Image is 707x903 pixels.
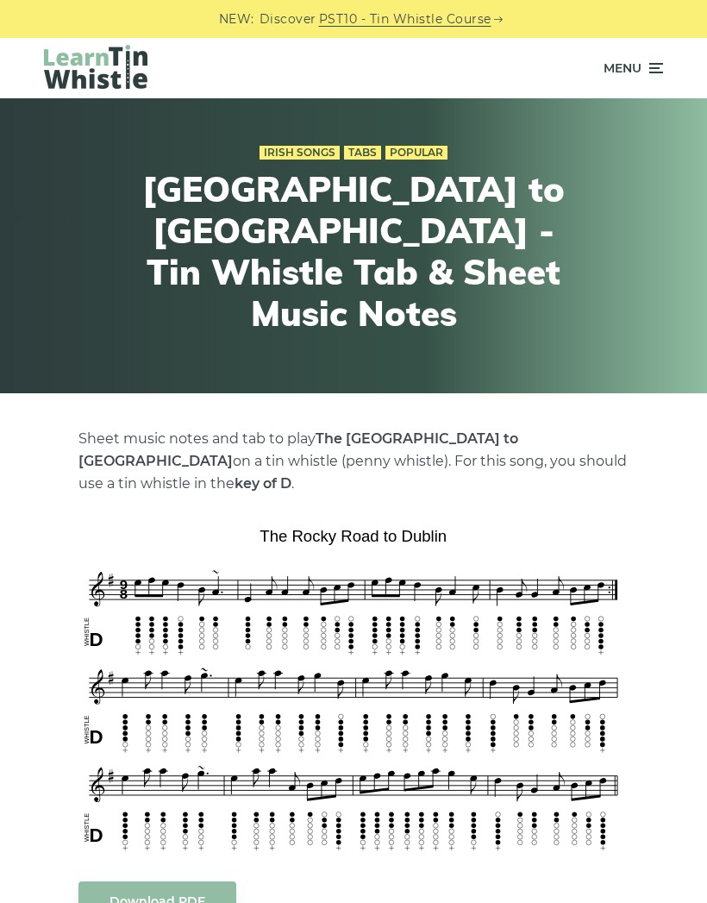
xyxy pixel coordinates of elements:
[78,428,629,495] p: Sheet music notes and tab to play on a tin whistle (penny whistle). For this song, you should use...
[604,47,641,90] span: Menu
[260,146,340,160] a: Irish Songs
[44,45,147,89] img: LearnTinWhistle.com
[121,168,586,334] h1: [GEOGRAPHIC_DATA] to [GEOGRAPHIC_DATA] - Tin Whistle Tab & Sheet Music Notes
[235,475,291,492] strong: key of D
[385,146,447,160] a: Popular
[344,146,381,160] a: Tabs
[78,521,629,856] img: The Rocky Road to Dublin Tin Whistle Tabs & Sheet Music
